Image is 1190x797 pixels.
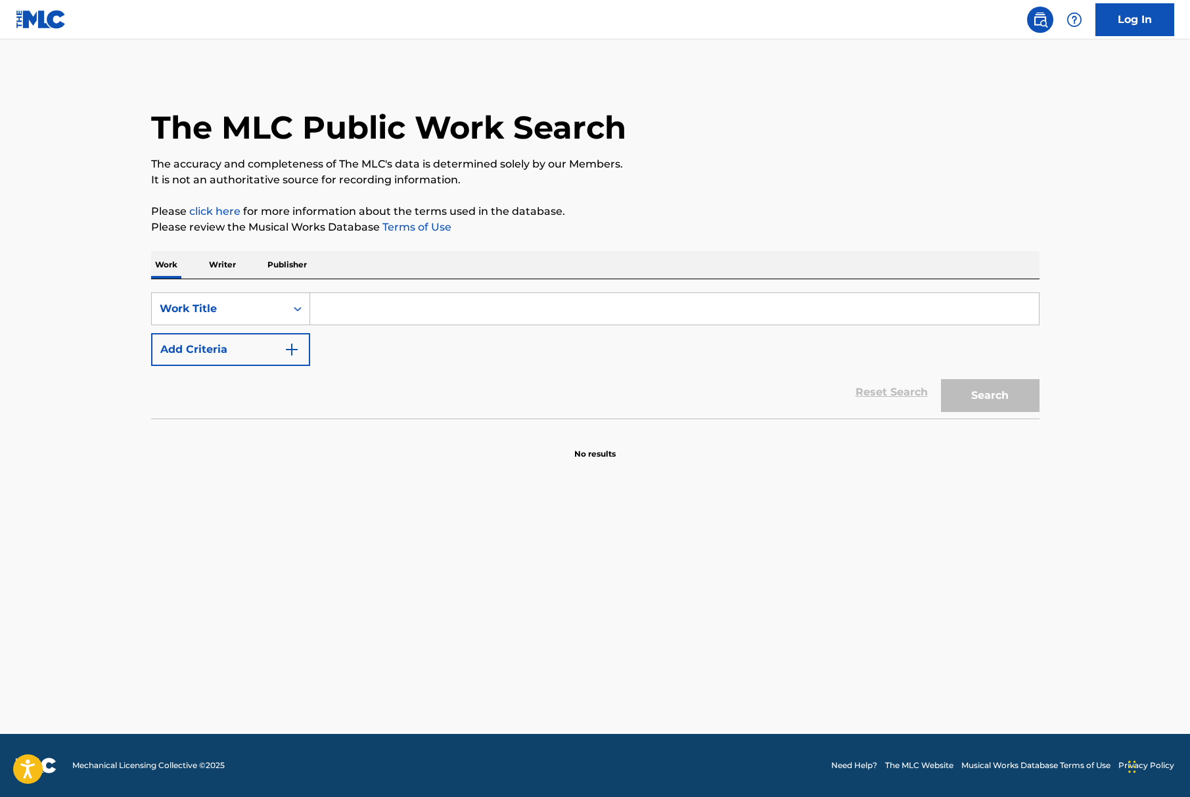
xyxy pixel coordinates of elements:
a: Privacy Policy [1118,760,1174,771]
form: Search Form [151,292,1040,419]
p: Work [151,251,181,279]
img: logo [16,758,57,773]
img: search [1032,12,1048,28]
p: No results [574,432,616,460]
a: Public Search [1027,7,1053,33]
a: The MLC Website [885,760,953,771]
p: Please for more information about the terms used in the database. [151,204,1040,219]
p: The accuracy and completeness of The MLC's data is determined solely by our Members. [151,156,1040,172]
div: Help [1061,7,1087,33]
div: Drag [1128,747,1136,786]
p: Please review the Musical Works Database [151,219,1040,235]
div: Work Title [160,301,278,317]
a: Musical Works Database Terms of Use [961,760,1110,771]
img: MLC Logo [16,10,66,29]
p: It is not an authoritative source for recording information. [151,172,1040,188]
a: Terms of Use [380,221,451,233]
p: Publisher [263,251,311,279]
span: Mechanical Licensing Collective © 2025 [72,760,225,771]
h1: The MLC Public Work Search [151,108,626,147]
p: Writer [205,251,240,279]
button: Add Criteria [151,333,310,366]
a: click here [189,205,240,217]
a: Log In [1095,3,1174,36]
a: Need Help? [831,760,877,771]
img: 9d2ae6d4665cec9f34b9.svg [284,342,300,357]
img: help [1066,12,1082,28]
iframe: Resource Center [1153,553,1190,658]
iframe: Chat Widget [1124,734,1190,797]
